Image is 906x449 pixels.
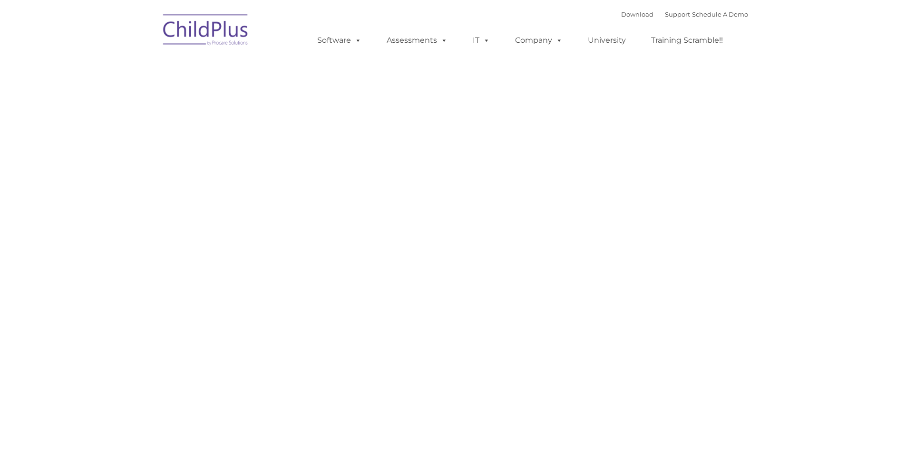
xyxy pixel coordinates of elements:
[621,10,653,18] a: Download
[506,31,572,50] a: Company
[642,31,732,50] a: Training Scramble!!
[308,31,371,50] a: Software
[621,10,748,18] font: |
[377,31,457,50] a: Assessments
[665,10,690,18] a: Support
[578,31,635,50] a: University
[158,8,253,55] img: ChildPlus by Procare Solutions
[692,10,748,18] a: Schedule A Demo
[463,31,499,50] a: IT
